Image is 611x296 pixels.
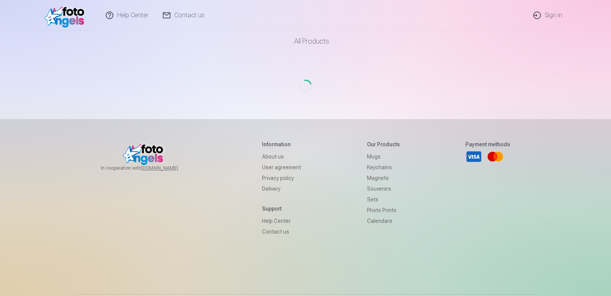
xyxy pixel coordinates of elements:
[101,165,197,171] span: In cooperation with
[487,148,504,165] a: Mastercard
[465,148,482,165] a: Visa
[367,216,400,226] a: Calendars
[465,141,510,148] h5: Payment methods
[367,173,400,183] a: Magnets
[367,183,400,194] a: Souvenirs
[367,141,400,148] h5: Our products
[262,141,301,148] h5: Information
[262,183,301,194] a: Delivery
[262,226,301,237] a: Contact us
[273,31,338,52] a: All products
[262,173,301,183] a: Privacy policy
[367,162,400,173] a: Keychains
[141,165,197,171] a: [DOMAIN_NAME]
[262,151,301,162] a: About us
[44,3,88,28] img: /v1
[367,194,400,205] a: Sets
[262,162,301,173] a: User agreement
[262,216,301,226] a: Help Center
[367,151,400,162] a: Mugs
[367,205,400,216] a: Photo prints
[262,205,301,213] h5: Support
